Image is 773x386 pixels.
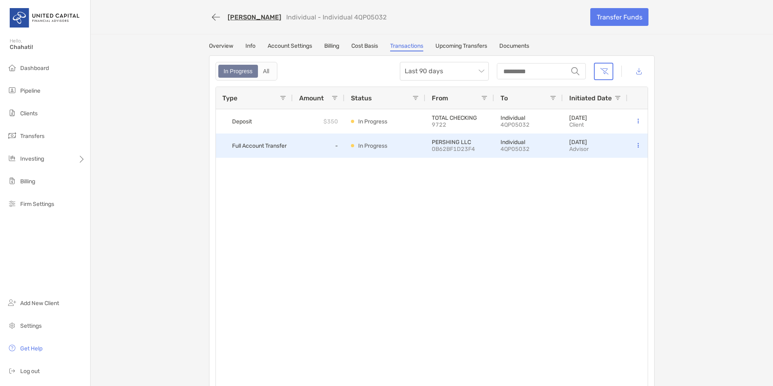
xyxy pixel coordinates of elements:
div: - [293,134,344,158]
span: Transfers [20,133,44,140]
p: Individual [501,139,556,146]
span: Status [351,94,372,102]
img: billing icon [7,176,17,186]
p: client [569,121,587,128]
span: Add New Client [20,300,59,307]
span: Chahati! [10,44,85,51]
p: [DATE] [569,139,589,146]
span: Pipeline [20,87,40,94]
span: Deposit [232,115,252,128]
span: From [432,94,448,102]
p: Individual [501,115,556,121]
img: get-help icon [7,343,17,353]
p: In Progress [358,141,387,151]
p: [DATE] [569,115,587,121]
p: advisor [569,146,589,153]
img: firm-settings icon [7,199,17,208]
img: logout icon [7,366,17,375]
p: TOTAL CHECKING [432,115,488,121]
span: Full Account Transfer [232,139,287,153]
a: Upcoming Transfers [435,42,487,51]
p: 4QP05032 [501,146,556,153]
a: Info [245,42,256,51]
p: In Progress [358,117,387,127]
a: Transactions [390,42,423,51]
span: To [501,94,508,102]
img: input icon [571,67,579,75]
img: clients icon [7,108,17,118]
div: All [259,66,274,77]
a: Cost Basis [351,42,378,51]
p: 9722 [432,121,488,128]
p: $350 [323,117,338,127]
p: 0B62BF1D23F4 [432,146,488,153]
a: Transfer Funds [590,8,648,26]
img: settings icon [7,320,17,330]
span: Settings [20,322,42,329]
img: United Capital Logo [10,3,80,32]
p: PERSHING LLC [432,139,488,146]
img: dashboard icon [7,63,17,72]
span: Log out [20,368,40,375]
span: Billing [20,178,35,185]
div: In Progress [219,66,257,77]
span: Initiated Date [569,94,612,102]
span: Amount [299,94,324,102]
span: Clients [20,110,38,117]
span: Investing [20,155,44,162]
span: Firm Settings [20,201,54,208]
p: Individual - Individual 4QP05032 [286,13,386,21]
span: Last 90 days [405,62,484,80]
button: Clear filters [594,63,613,80]
a: Billing [324,42,339,51]
img: add_new_client icon [7,298,17,308]
div: segmented control [215,62,277,81]
a: Account Settings [268,42,312,51]
img: investing icon [7,153,17,163]
a: Overview [209,42,233,51]
span: Get Help [20,345,42,352]
p: 4QP05032 [501,121,556,128]
a: Documents [499,42,529,51]
span: Type [222,94,237,102]
img: transfers icon [7,131,17,140]
img: pipeline icon [7,85,17,95]
span: Dashboard [20,65,49,72]
a: [PERSON_NAME] [228,13,281,21]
